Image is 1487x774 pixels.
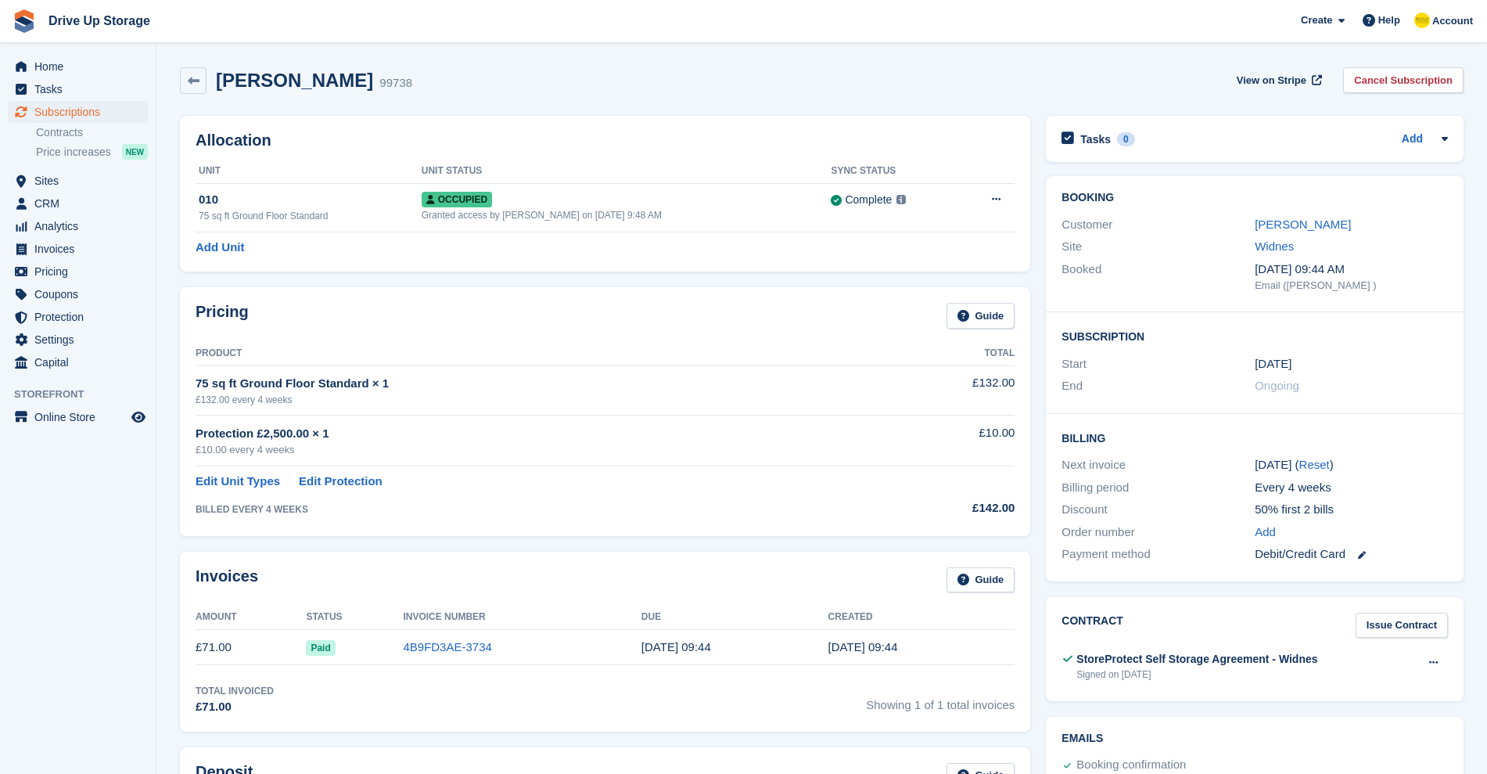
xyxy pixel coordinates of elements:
span: Showing 1 of 1 total invoices [866,684,1015,716]
a: menu [8,261,148,283]
h2: Contract [1061,613,1123,639]
div: £71.00 [196,698,274,716]
td: £132.00 [867,365,1015,415]
a: Price increases NEW [36,143,148,160]
a: 4B9FD3AE-3734 [403,640,491,653]
span: Sites [34,170,128,192]
th: Unit [196,159,422,184]
img: stora-icon-8386f47178a22dfd0bd8f6a31ec36ba5ce8667c1dd55bd0f319d3a0aa187defe.svg [13,9,36,33]
span: Price increases [36,145,111,160]
span: Create [1301,13,1332,28]
div: Email ([PERSON_NAME] ) [1255,278,1448,293]
th: Product [196,341,867,366]
div: [DATE] ( ) [1255,456,1448,474]
div: Customer [1061,216,1255,234]
div: Start [1061,355,1255,373]
span: Pricing [34,261,128,283]
a: menu [8,193,148,214]
td: £10.00 [867,416,1015,466]
th: Sync Status [831,159,958,184]
h2: Booking [1061,192,1448,204]
a: Add [1255,524,1276,542]
a: menu [8,306,148,328]
div: Billing period [1061,479,1255,497]
div: 75 sq ft Ground Floor Standard [199,209,422,223]
div: NEW [122,144,148,160]
a: menu [8,351,148,373]
span: Invoices [34,238,128,260]
a: Contracts [36,125,148,140]
a: Guide [946,303,1015,329]
div: 99738 [379,74,412,92]
th: Due [641,605,828,630]
span: Home [34,56,128,77]
span: Settings [34,329,128,351]
a: Add [1402,131,1423,149]
h2: [PERSON_NAME] [216,70,373,91]
a: View on Stripe [1230,67,1325,93]
div: £10.00 every 4 weeks [196,442,867,458]
div: [DATE] 09:44 AM [1255,261,1448,279]
span: Coupons [34,283,128,305]
div: Debit/Credit Card [1255,545,1448,563]
div: Every 4 weeks [1255,479,1448,497]
a: Guide [946,567,1015,593]
td: £71.00 [196,630,306,665]
a: menu [8,283,148,305]
a: menu [8,238,148,260]
div: Total Invoiced [196,684,274,698]
a: Preview store [129,408,148,427]
a: menu [8,101,148,123]
a: Reset [1299,458,1330,471]
a: Edit Protection [299,473,383,491]
div: £142.00 [867,499,1015,517]
span: Protection [34,306,128,328]
th: Unit Status [422,159,831,184]
div: Order number [1061,524,1255,542]
a: [PERSON_NAME] [1255,218,1351,231]
time: 2025-08-04 08:44:14 UTC [828,640,898,653]
h2: Invoices [196,567,258,593]
a: Issue Contract [1356,613,1448,639]
span: View on Stripe [1237,73,1306,88]
div: Complete [845,192,892,208]
a: menu [8,329,148,351]
div: Protection £2,500.00 × 1 [196,425,867,443]
div: Discount [1061,501,1255,519]
span: Analytics [34,215,128,237]
h2: Pricing [196,303,249,329]
a: menu [8,215,148,237]
a: Widnes [1255,239,1294,253]
a: menu [8,56,148,77]
a: Cancel Subscription [1343,67,1464,93]
th: Total [867,341,1015,366]
div: Payment method [1061,545,1255,563]
div: Next invoice [1061,456,1255,474]
a: menu [8,406,148,428]
div: Site [1061,238,1255,256]
div: Booked [1061,261,1255,293]
span: Online Store [34,406,128,428]
div: £132.00 every 4 weeks [196,393,867,407]
div: Granted access by [PERSON_NAME] on [DATE] 9:48 AM [422,208,831,222]
span: Storefront [14,387,156,402]
h2: Subscription [1061,328,1448,344]
h2: Billing [1061,430,1448,445]
span: CRM [34,193,128,214]
th: Amount [196,605,306,630]
h2: Allocation [196,131,1015,149]
div: End [1061,377,1255,395]
time: 2025-08-03 23:00:00 UTC [1255,355,1291,373]
img: Crispin Vitoria [1414,13,1430,28]
a: menu [8,170,148,192]
div: 75 sq ft Ground Floor Standard × 1 [196,375,867,393]
h2: Tasks [1080,132,1111,146]
a: menu [8,78,148,100]
div: 010 [199,191,422,209]
th: Invoice Number [403,605,641,630]
span: Occupied [422,192,492,207]
span: Help [1378,13,1400,28]
span: Subscriptions [34,101,128,123]
span: Capital [34,351,128,373]
time: 2025-08-05 08:44:14 UTC [641,640,711,653]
